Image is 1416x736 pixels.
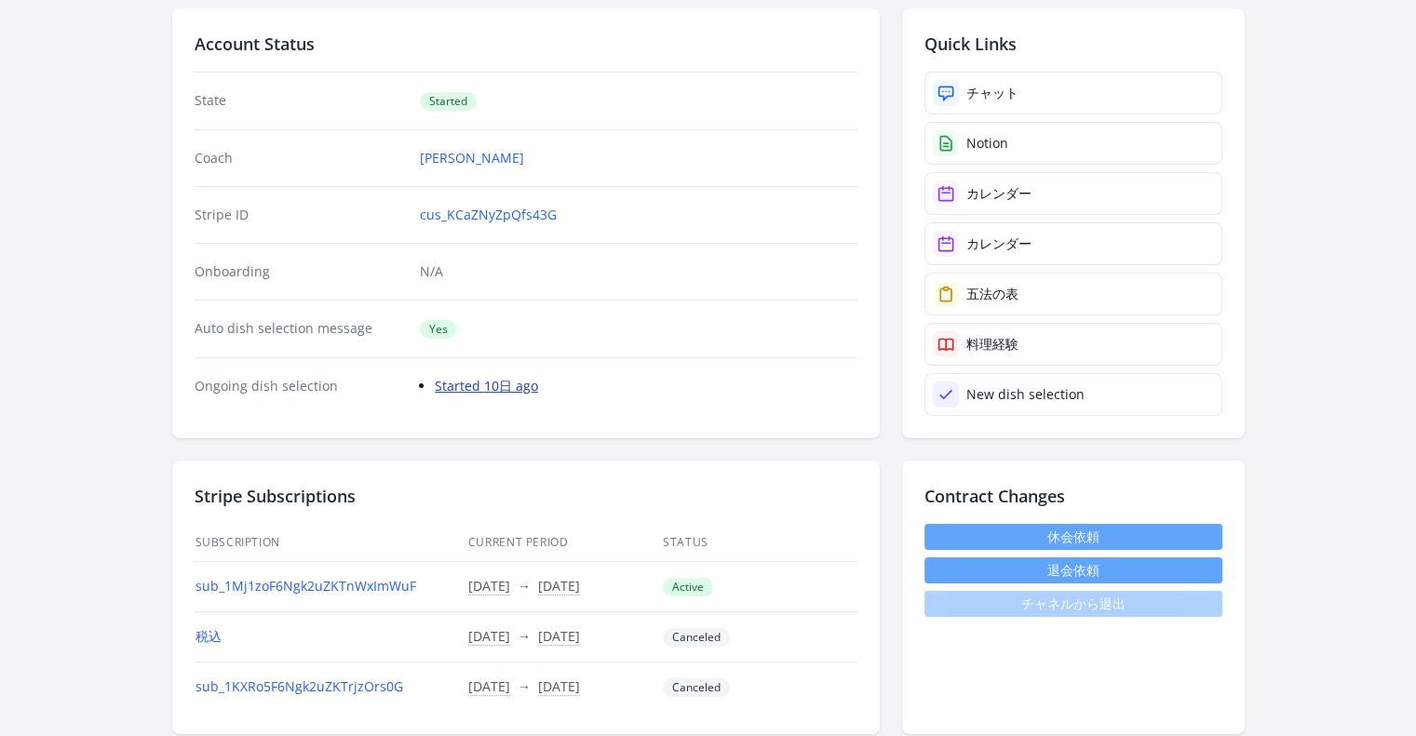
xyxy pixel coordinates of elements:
a: sub_1Mj1zoF6Ngk2uZKTnWxImWuF [196,577,416,595]
div: 料理経験 [966,335,1018,354]
h2: Account Status [195,31,857,57]
button: [DATE] [468,677,510,696]
button: [DATE] [538,627,580,646]
span: → [518,627,531,645]
button: [DATE] [538,577,580,595]
dt: Ongoing dish selection [195,377,406,395]
div: チャット [966,84,1018,102]
h2: Quick Links [924,31,1222,57]
button: [DATE] [468,627,510,646]
span: Active [663,578,713,596]
th: Current Period [467,524,662,562]
span: Yes [420,320,457,339]
a: sub_1KXRo5F6Ngk2uZKTrjzOrs0G [196,677,403,695]
span: Started [420,92,477,111]
dt: Stripe ID [195,206,406,224]
th: Subscription [195,524,467,562]
a: [PERSON_NAME] [420,149,524,167]
h2: Contract Changes [924,483,1222,509]
div: カレンダー [966,234,1032,253]
dt: Coach [195,149,406,167]
a: New dish selection [924,373,1222,416]
button: [DATE] [468,577,510,595]
h2: Stripe Subscriptions [195,483,857,509]
span: チャネルから退出 [924,591,1222,617]
span: Canceled [663,628,730,647]
a: 料理経験 [924,323,1222,366]
span: Canceled [663,678,730,697]
div: New dish selection [966,385,1085,404]
a: Started 10日 ago [435,377,538,395]
a: Notion [924,122,1222,165]
div: 五法の表 [966,285,1018,303]
dt: Auto dish selection message [195,319,406,339]
a: カレンダー [924,222,1222,265]
a: カレンダー [924,172,1222,215]
dt: State [195,91,406,111]
p: N/A [420,262,856,281]
button: [DATE] [538,677,580,696]
div: カレンダー [966,184,1032,203]
span: → [518,677,531,695]
a: 休会依頼 [924,524,1222,550]
dt: Onboarding [195,262,406,281]
th: Status [662,524,856,562]
a: cus_KCaZNyZpQfs43G [420,206,557,224]
span: → [518,577,531,595]
a: 税込 [196,627,222,645]
a: 五法の表 [924,273,1222,315]
button: 退会依頼 [924,557,1222,583]
a: チャット [924,72,1222,114]
div: Notion [966,134,1008,153]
